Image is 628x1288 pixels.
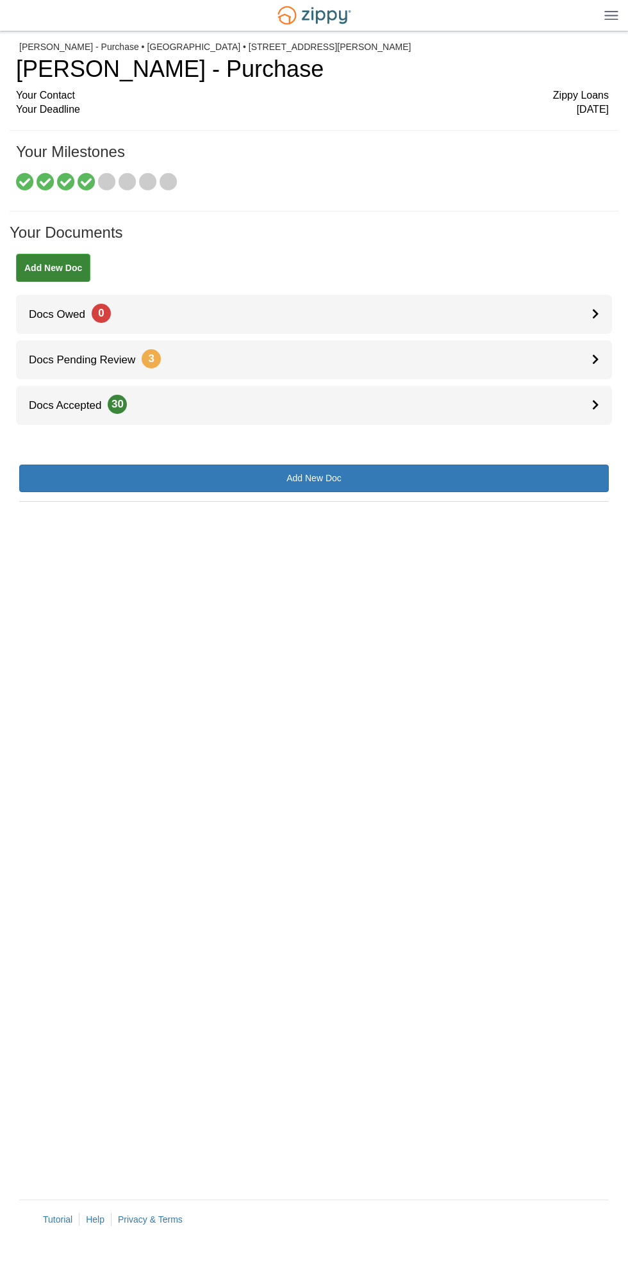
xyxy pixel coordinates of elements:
span: 3 [142,349,161,368]
h1: Your Documents [10,224,618,254]
div: Your Deadline [16,103,609,117]
div: Your Contact [16,88,609,103]
a: Docs Pending Review3 [16,340,612,379]
a: Docs Accepted30 [16,386,612,425]
span: Docs Pending Review [16,354,161,366]
div: [PERSON_NAME] - Purchase • [GEOGRAPHIC_DATA] • [STREET_ADDRESS][PERSON_NAME] [19,42,609,53]
span: Zippy Loans [553,88,609,103]
span: Docs Owed [16,308,111,320]
h1: [PERSON_NAME] - Purchase [16,56,609,82]
span: 0 [92,304,111,323]
a: Help [86,1214,104,1225]
img: Mobile Dropdown Menu [604,10,618,20]
a: Add New Doc [16,254,90,282]
a: Docs Owed0 [16,295,612,334]
a: Privacy & Terms [118,1214,183,1225]
a: Add New Doc [19,465,609,492]
span: [DATE] [577,103,609,117]
h1: Your Milestones [16,144,609,173]
span: Docs Accepted [16,399,127,411]
span: 30 [108,395,127,414]
a: Tutorial [43,1214,72,1225]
